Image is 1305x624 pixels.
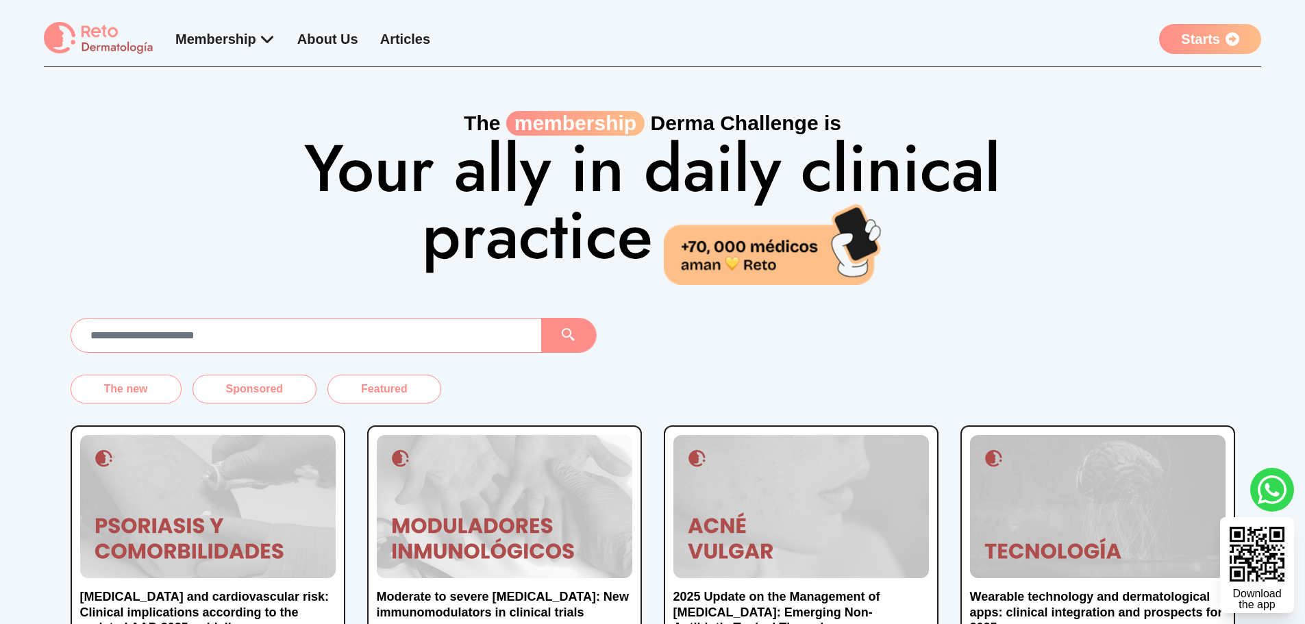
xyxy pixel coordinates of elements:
font: The [464,112,500,134]
font: Derma Challenge is [650,112,841,134]
img: Moderate to severe atopic dermatitis: New immunomodulators in clinical trials [377,435,632,579]
font: the app [1239,599,1275,610]
font: Download [1232,588,1281,599]
font: Starts [1181,32,1220,47]
button: The new [71,375,182,403]
img: Dermatology Challenge logo [44,22,153,55]
a: WhatsApp button [1250,468,1294,512]
font: membership [514,112,636,134]
a: About Us [297,32,358,47]
a: Starts [1159,24,1261,54]
button: Featured [327,375,441,403]
font: The new [104,383,148,395]
font: Featured [361,383,408,395]
font: Sponsored [226,383,284,395]
font: Membership [175,32,256,47]
img: 2025 Update on the Management of Acne Vulgaris: Emerging Non-Antibiotic Topical Therapies [673,435,929,579]
img: 70,000 doctors love the Challenge [664,201,883,284]
font: Moderate to severe [MEDICAL_DATA]: New immunomodulators in clinical trials [377,590,629,619]
button: Sponsored [192,375,317,403]
img: Psoriasis and cardiovascular risk: Clinical implications according to the updated AAD 2025 guidel... [80,435,336,579]
a: Articles [380,32,430,47]
img: Wearable technology and dermatological apps: clinical integration and prospects for 2025 [970,435,1226,579]
font: Your ally in daily clinical practice [304,121,1001,283]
